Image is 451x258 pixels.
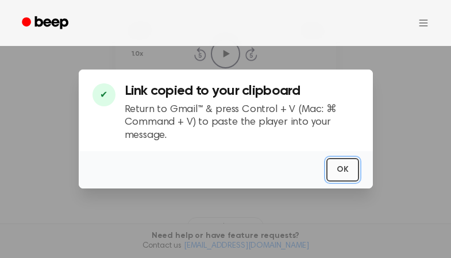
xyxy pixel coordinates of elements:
[326,158,359,182] button: OK
[410,9,437,37] button: Open menu
[14,12,79,34] a: Beep
[125,103,359,143] p: Return to Gmail™ & press Control + V (Mac: ⌘ Command + V) to paste the player into your message.
[92,83,115,106] div: ✔
[125,83,359,99] h3: Link copied to your clipboard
